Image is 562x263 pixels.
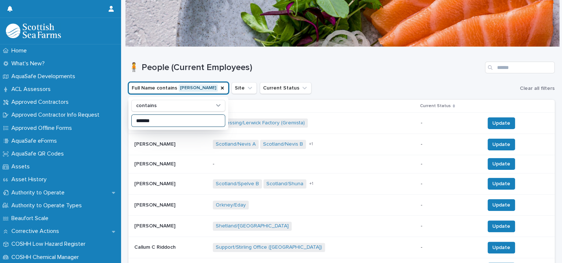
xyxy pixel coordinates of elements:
p: [PERSON_NAME] [134,160,177,167]
a: Scotland/Nevis B [263,141,303,147]
span: + 1 [309,182,313,186]
p: Authority to Operate [8,189,70,196]
span: Update [492,201,510,209]
a: Scotland/Shuna [266,181,303,187]
p: Asset History [8,176,52,183]
tr: [PERSON_NAME][PERSON_NAME] Shetland/[GEOGRAPHIC_DATA] -Update [128,216,555,237]
p: Approved Contractor Info Request [8,112,105,118]
p: Callum C Riddoch [134,243,177,251]
input: Search [485,62,555,73]
p: Approved Contractors [8,99,74,106]
span: Update [492,141,510,148]
a: Orkney/Eday [216,202,246,208]
a: Support/Stirling Office ([GEOGRAPHIC_DATA]) [216,244,322,251]
p: - [421,120,479,126]
button: Update [488,139,515,150]
p: Approved Offline Forms [8,125,78,132]
button: Current Status [260,82,311,94]
tr: [PERSON_NAME][PERSON_NAME] Orkney/Eday -Update [128,194,555,216]
button: Update [488,178,515,190]
tr: [PERSON_NAME][PERSON_NAME] Scotland/Nevis A Scotland/Nevis B +1-Update [128,134,555,155]
button: Update [488,199,515,211]
p: - [421,141,479,147]
p: [PERSON_NAME] [134,140,177,147]
p: ACL Assessors [8,86,56,93]
p: Current Status [420,102,451,110]
span: Update [492,180,510,187]
p: contains [136,102,157,109]
tr: [PERSON_NAME][PERSON_NAME] Scotland/Spelve B Scotland/Shuna +1-Update [128,173,555,194]
p: Authority to Operate Types [8,202,88,209]
p: COSHH Chemical Manager [8,254,85,261]
p: Corrective Actions [8,228,65,235]
button: Update [488,242,515,253]
button: Site [231,82,257,94]
span: + 1 [309,142,313,146]
p: - [421,161,479,167]
p: - [421,202,479,208]
span: Update [492,160,510,168]
a: Scotland/Spelve B [216,181,259,187]
tr: [PERSON_NAME][PERSON_NAME] Processing/Lerwick Factory (Gremista) -Update [128,113,555,134]
a: Shetland/[GEOGRAPHIC_DATA] [216,223,289,229]
p: AquaSafe QR Codes [8,150,70,157]
a: Processing/Lerwick Factory (Gremista) [216,120,305,126]
img: bPIBxiqnSb2ggTQWdOVV [6,23,61,38]
p: - [421,181,479,187]
button: Update [488,117,515,129]
button: Update [488,220,515,232]
p: [PERSON_NAME] [134,179,177,187]
p: Beaufort Scale [8,215,54,222]
span: Update [492,120,510,127]
p: - [421,223,479,229]
button: Update [488,158,515,170]
p: - [213,161,335,167]
p: - [421,244,479,251]
p: [PERSON_NAME] [134,222,177,229]
p: Assets [8,163,36,170]
span: Update [492,223,510,230]
h1: 🧍 People (Current Employees) [128,62,482,73]
p: What's New? [8,60,51,67]
tr: Callum C RiddochCallum C Riddoch Support/Stirling Office ([GEOGRAPHIC_DATA]) -Update [128,237,555,258]
p: AquaSafe Developments [8,73,81,80]
p: AquaSafe eForms [8,138,63,145]
tr: [PERSON_NAME][PERSON_NAME] --Update [128,155,555,173]
a: Scotland/Nevis A [216,141,256,147]
p: [PERSON_NAME] [134,201,177,208]
span: Clear all filters [520,86,555,91]
span: Update [492,244,510,251]
p: COSHH Low Hazard Register [8,241,91,248]
button: Full Name [128,82,229,94]
button: Clear all filters [517,83,555,94]
p: Home [8,47,33,54]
